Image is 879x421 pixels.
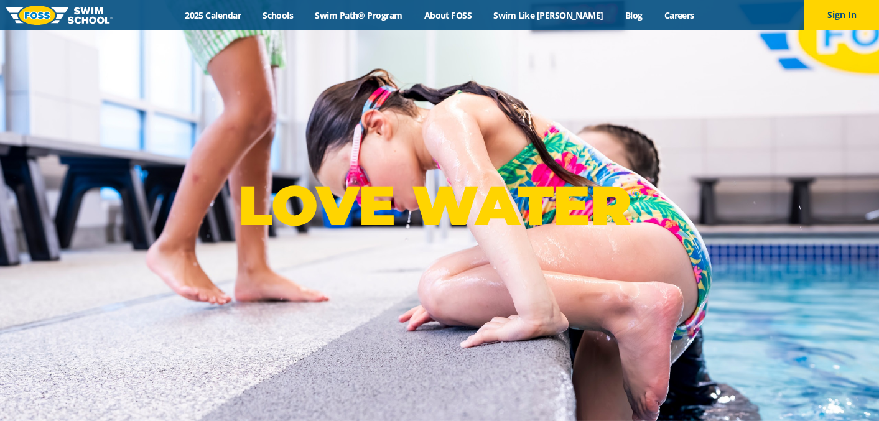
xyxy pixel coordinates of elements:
img: FOSS Swim School Logo [6,6,113,25]
p: LOVE WATER [238,172,641,239]
a: Blog [614,9,653,21]
a: Careers [653,9,705,21]
a: Swim Like [PERSON_NAME] [483,9,615,21]
sup: ® [631,185,641,200]
a: Schools [252,9,304,21]
a: About FOSS [413,9,483,21]
a: 2025 Calendar [174,9,252,21]
a: Swim Path® Program [304,9,413,21]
